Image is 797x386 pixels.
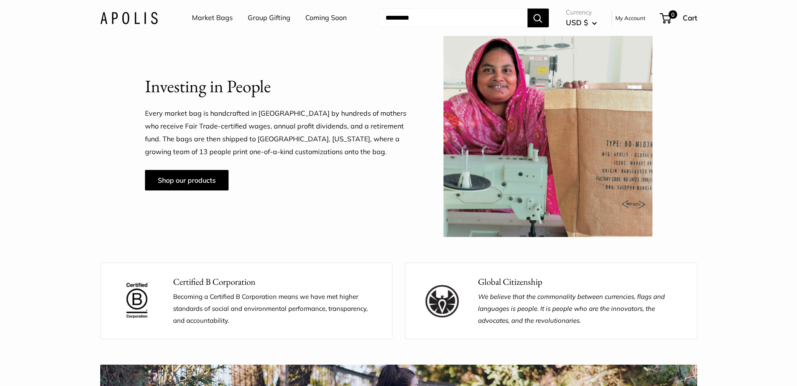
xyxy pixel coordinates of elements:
[527,9,549,27] button: Search
[248,12,290,24] a: Group Gifting
[615,13,646,23] a: My Account
[661,11,697,25] a: 0 Cart
[668,10,677,19] span: 0
[379,9,527,27] input: Search...
[173,275,379,289] p: Certified B Corporation
[145,107,412,158] p: Every market bag is handcrafted in [GEOGRAPHIC_DATA] by hundreds of mothers who receive Fair Trad...
[100,12,158,24] img: Apolis
[683,13,697,22] span: Cart
[478,275,684,289] p: Global Citizenship
[7,354,91,379] iframe: Sign Up via Text for Offers
[566,6,597,18] span: Currency
[305,12,347,24] a: Coming Soon
[173,291,379,327] p: Becoming a Certified B Corporation means we have met higher standards of social and environmental...
[145,170,229,190] a: Shop our products
[145,74,412,99] h2: Investing in People
[478,292,665,325] em: We believe that the commonality between currencies, flags and languages is people. It is people w...
[566,18,588,27] span: USD $
[192,12,233,24] a: Market Bags
[566,16,597,29] button: USD $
